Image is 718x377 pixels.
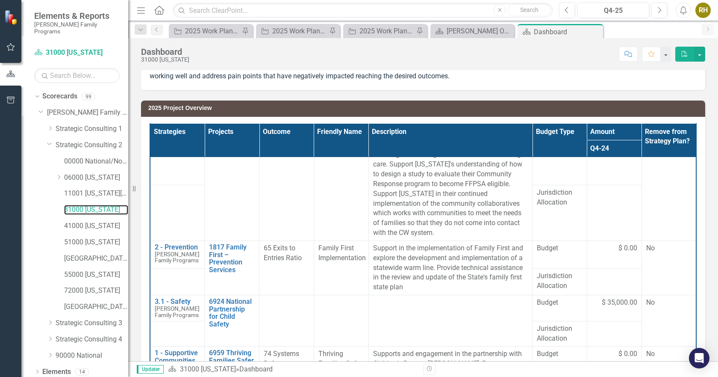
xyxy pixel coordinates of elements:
[537,188,583,208] span: Jurisdiction Allocation
[209,243,255,273] a: 1817 Family First – Prevention Services
[646,244,655,252] span: No
[373,131,528,238] p: Work on the continued implementation of "Bring Up [US_STATE]" a [MEDICAL_DATA] prevention plan fo...
[56,318,128,328] a: Strategic Consulting 3
[587,185,641,240] td: Double-Click to Edit
[64,189,128,199] a: 11001 [US_STATE][GEOGRAPHIC_DATA]
[587,268,641,295] td: Double-Click to Edit
[180,365,236,373] a: 31000 [US_STATE]
[141,47,189,56] div: Dashboard
[368,128,532,240] td: Double-Click to Edit
[150,295,205,321] td: Double-Click to Edit Right Click for Context Menu
[618,349,637,359] span: $ 0.00
[264,244,302,262] span: 65 Exits to Entries Ratio
[272,26,327,36] div: 2025 Work Plan/QPR
[155,349,200,364] a: 1 - Supportive Communities
[64,221,128,231] a: 41000 [US_STATE]
[209,349,255,372] a: 6959 Thriving Families Safer Children
[447,26,512,36] div: [PERSON_NAME] Overview
[155,298,200,306] a: 3.1 - Safety
[64,254,128,264] a: [GEOGRAPHIC_DATA][US_STATE]
[64,237,128,247] a: 51000 [US_STATE]
[602,298,637,308] span: $ 35,000.00
[34,11,120,21] span: Elements & Reports
[171,26,240,36] a: 2025 Work Plan/QPR
[82,93,95,100] div: 99
[34,48,120,58] a: 31000 [US_STATE]
[56,351,128,361] a: 90000 National
[587,295,641,321] td: Double-Click to Edit
[64,302,128,312] a: [GEOGRAPHIC_DATA]
[155,305,200,318] span: [PERSON_NAME] Family Programs
[359,26,414,36] div: 2025 Work Plan/QPR
[155,243,200,251] a: 2 - Prevention
[64,286,128,296] a: 72000 [US_STATE]
[64,173,128,183] a: 06000 [US_STATE]
[56,140,128,150] a: Strategic Consulting 2
[47,108,128,118] a: [PERSON_NAME] Family Programs
[534,27,601,37] div: Dashboard
[373,243,528,292] p: Support in the implementation of Family First and explore the development and implementation of a...
[641,128,696,240] td: Double-Click to Edit
[209,298,255,328] a: 6924 National Partnership for Child Safety
[155,251,200,264] span: [PERSON_NAME] Family Programs
[259,240,314,295] td: Double-Click to Edit
[4,9,19,24] img: ClearPoint Strategy
[433,26,512,36] a: [PERSON_NAME] Overview
[345,26,414,36] a: 2025 Work Plan/QPR
[618,243,637,253] span: $ 0.00
[259,295,314,347] td: Double-Click to Edit
[168,365,417,374] div: »
[689,348,709,368] div: Open Intercom Messenger
[141,56,189,63] div: 31000 [US_STATE]
[537,243,583,253] span: Budget
[64,157,128,166] a: 00000 National/No Jurisdiction (SC2)
[537,271,583,291] span: Jurisdiction Allocation
[205,128,259,240] td: Double-Click to Edit Right Click for Context Menu
[646,298,655,306] span: No
[537,349,583,359] span: Budget
[646,350,655,358] span: No
[264,350,299,368] span: 74 Systems Reform
[259,128,314,240] td: Double-Click to Edit
[368,295,532,347] td: Double-Click to Edit
[587,240,641,268] td: Double-Click to Edit
[508,4,550,16] button: Search
[537,324,583,344] span: Jurisdiction Allocation
[580,6,646,16] div: Q4-25
[34,68,120,83] input: Search Below...
[314,295,368,347] td: Double-Click to Edit
[34,21,120,35] small: [PERSON_NAME] Family Programs
[75,368,89,375] div: 14
[185,26,240,36] div: 2025 Work Plan/QPR
[205,295,259,347] td: Double-Click to Edit Right Click for Context Menu
[695,3,711,18] button: RH
[314,128,368,240] td: Double-Click to Edit
[537,298,583,308] span: Budget
[587,321,641,347] td: Double-Click to Edit
[641,295,696,347] td: Double-Click to Edit
[64,270,128,280] a: 55000 [US_STATE]
[520,6,538,13] span: Search
[173,3,553,18] input: Search ClearPoint...
[314,240,368,295] td: Double-Click to Edit
[42,367,71,377] a: Elements
[258,26,327,36] a: 2025 Work Plan/QPR
[641,240,696,295] td: Double-Click to Edit
[64,205,128,215] a: 31000 [US_STATE]
[368,240,532,295] td: Double-Click to Edit
[577,3,649,18] button: Q4-25
[56,124,128,134] a: Strategic Consulting 1
[137,365,164,374] span: Updater
[148,105,701,111] h3: 2025 Project Overview
[318,244,366,262] span: Family First Implementation
[239,365,273,373] div: Dashboard
[150,240,205,268] td: Double-Click to Edit Right Click for Context Menu
[42,92,77,101] a: Scorecards
[56,335,128,344] a: Strategic Consulting 4
[205,240,259,295] td: Double-Click to Edit Right Click for Context Menu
